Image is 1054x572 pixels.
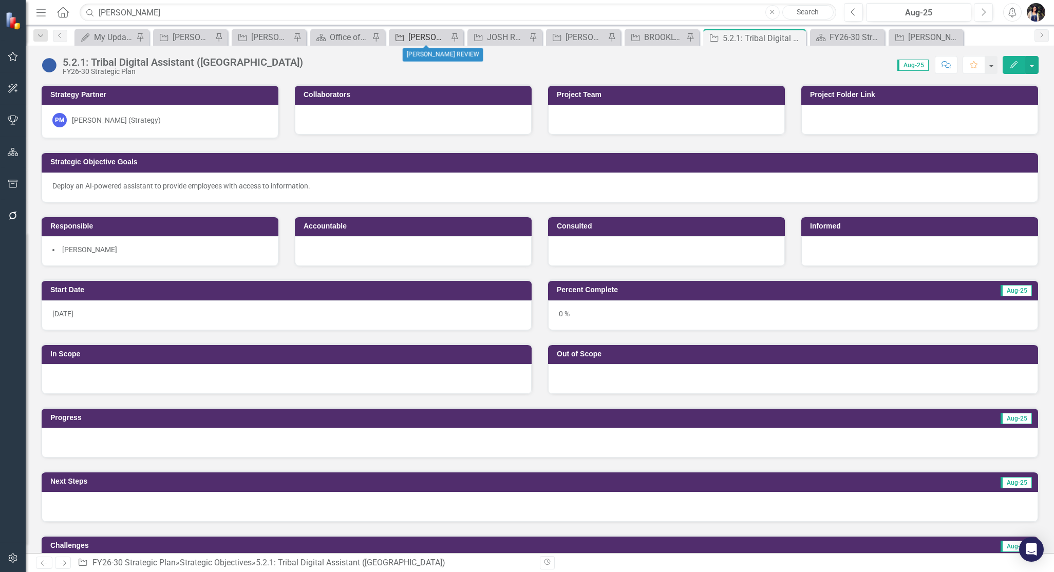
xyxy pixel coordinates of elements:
[62,245,117,254] span: [PERSON_NAME]
[92,558,176,567] a: FY26-30 Strategic Plan
[870,7,968,19] div: Aug-25
[52,181,1027,191] div: Deploy an AI-powered assistant to provide employees with access to information.
[256,558,445,567] div: 5.2.1: Tribal Digital Assistant ([GEOGRAPHIC_DATA])
[557,91,780,99] h3: Project Team
[50,158,1033,166] h3: Strategic Objective Goals
[627,31,684,44] a: BROOKLYN REVIEW
[173,31,212,44] div: [PERSON_NAME]'s Team's Action Plans
[391,31,448,44] a: [PERSON_NAME] REVIEW
[50,286,526,294] h3: Start Date
[548,300,1038,330] div: 0 %
[408,31,448,44] div: [PERSON_NAME] REVIEW
[304,222,526,230] h3: Accountable
[234,31,291,44] a: [PERSON_NAME]'s Team's SOs FY20-FY25
[41,57,58,73] img: Not Started
[1001,541,1032,552] span: Aug-25
[52,310,73,318] span: [DATE]
[52,113,67,127] div: PM
[644,31,684,44] div: BROOKLYN REVIEW
[487,31,526,44] div: JOSH REVIEW - CAPITAL
[180,558,252,567] a: Strategic Objectives
[810,222,1033,230] h3: Informed
[1001,285,1032,296] span: Aug-25
[50,414,533,422] h3: Progress
[723,32,803,45] div: 5.2.1: Tribal Digital Assistant ([GEOGRAPHIC_DATA])
[50,222,273,230] h3: Responsible
[897,60,929,71] span: Aug-25
[78,557,532,569] div: » »
[557,350,1033,358] h3: Out of Scope
[1001,413,1032,424] span: Aug-25
[63,56,303,68] div: 5.2.1: Tribal Digital Assistant ([GEOGRAPHIC_DATA])
[50,542,584,549] h3: Challenges
[304,91,526,99] h3: Collaborators
[782,5,834,20] a: Search
[251,31,291,44] div: [PERSON_NAME]'s Team's SOs FY20-FY25
[63,68,303,75] div: FY26-30 Strategic Plan
[313,31,369,44] a: Office of Strategy Continuous Improvement Initiatives
[813,31,882,44] a: FY26-30 Strategic Plan
[94,31,134,44] div: My Updates
[908,31,961,44] div: [PERSON_NAME] REVIEW
[77,31,134,44] a: My Updates
[557,286,868,294] h3: Percent Complete
[566,31,605,44] div: [PERSON_NAME] REVIEW - SOs
[549,31,605,44] a: [PERSON_NAME] REVIEW - SOs
[891,31,961,44] a: [PERSON_NAME] REVIEW
[810,91,1033,99] h3: Project Folder Link
[330,31,369,44] div: Office of Strategy Continuous Improvement Initiatives
[866,3,971,22] button: Aug-25
[1001,477,1032,488] span: Aug-25
[80,4,836,22] input: Search ClearPoint...
[1019,537,1044,562] div: Open Intercom Messenger
[1027,3,1045,22] img: Layla Freeman
[156,31,212,44] a: [PERSON_NAME]'s Team's Action Plans
[830,31,882,44] div: FY26-30 Strategic Plan
[470,31,526,44] a: JOSH REVIEW - CAPITAL
[50,91,273,99] h3: Strategy Partner
[50,350,526,358] h3: In Scope
[50,478,576,485] h3: Next Steps
[403,48,483,62] div: [PERSON_NAME] REVIEW
[557,222,780,230] h3: Consulted
[72,115,161,125] div: [PERSON_NAME] (Strategy)
[5,12,23,30] img: ClearPoint Strategy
